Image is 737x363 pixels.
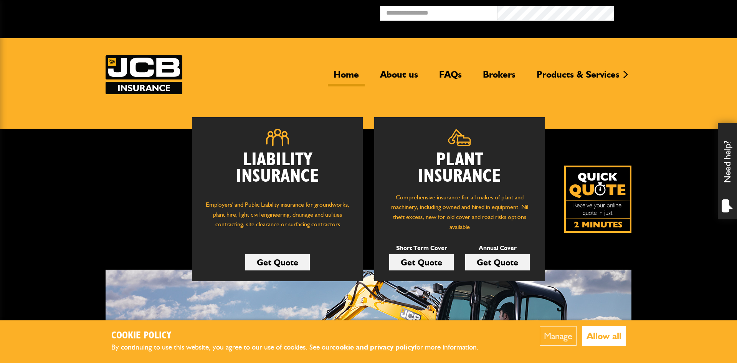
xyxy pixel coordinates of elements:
h2: Liability Insurance [204,152,351,192]
a: Get Quote [465,254,530,270]
button: Allow all [582,326,626,346]
a: Get your insurance quote isn just 2-minutes [564,166,631,233]
a: About us [374,69,424,86]
a: Get Quote [389,254,454,270]
a: Get Quote [245,254,310,270]
p: By continuing to use this website, you agree to our use of cookies. See our for more information. [111,341,491,353]
a: Products & Services [531,69,625,86]
a: cookie and privacy policy [332,343,415,351]
div: Need help? [718,123,737,219]
p: Annual Cover [465,243,530,253]
img: JCB Insurance Services logo [106,55,182,94]
h2: Plant Insurance [386,152,533,185]
img: Quick Quote [564,166,631,233]
button: Broker Login [614,6,731,18]
h2: Cookie Policy [111,330,491,342]
a: Brokers [477,69,521,86]
p: Employers' and Public Liability insurance for groundworks, plant hire, light civil engineering, d... [204,200,351,237]
a: FAQs [433,69,468,86]
button: Manage [540,326,577,346]
p: Comprehensive insurance for all makes of plant and machinery, including owned and hired in equipm... [386,192,533,232]
a: Home [328,69,365,86]
p: Short Term Cover [389,243,454,253]
a: JCB Insurance Services [106,55,182,94]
